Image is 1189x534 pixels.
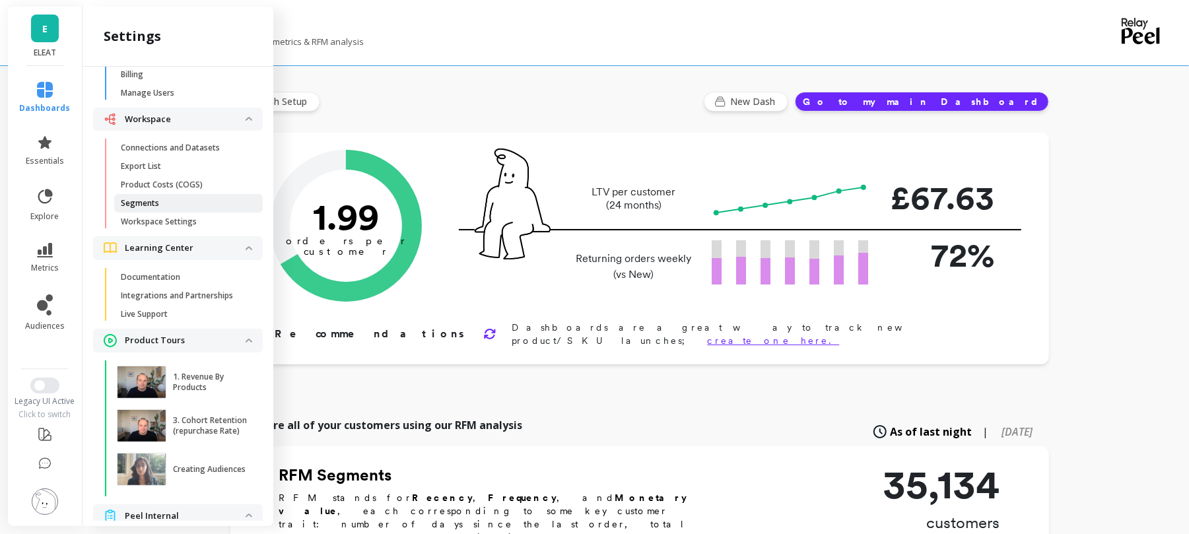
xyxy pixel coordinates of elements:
[708,335,840,346] a: create one here.
[31,263,59,273] span: metrics
[889,230,995,280] p: 72%
[21,48,69,58] p: ELEAT
[246,339,252,343] img: down caret icon
[572,251,696,283] p: Returning orders weekly (vs New)
[121,180,203,190] p: Product Costs (COGS)
[413,492,473,503] b: Recency
[983,424,989,440] span: |
[173,372,248,393] p: 1. Revenue By Products
[121,198,159,209] p: Segments
[475,149,551,259] img: pal seatted on line
[795,92,1049,112] button: Go to my main Dashboard
[121,290,233,301] p: Integrations and Partnerships
[230,92,320,112] button: Finish Setup
[30,378,59,393] button: Switch to New UI
[246,117,252,121] img: down caret icon
[572,185,696,212] p: LTV per customer (24 months)
[104,242,117,253] img: navigation item icon
[125,242,246,255] p: Learning Center
[246,417,523,433] p: Explore all of your customers using our RFM analysis
[279,465,728,486] h2: RFM Segments
[275,326,467,342] p: Recommendations
[286,235,406,247] tspan: orders per
[489,492,557,503] b: Frequency
[25,321,65,331] span: audiences
[104,27,161,46] h2: settings
[883,512,1000,533] p: customers
[104,334,117,347] img: navigation item icon
[704,92,788,112] button: New Dash
[731,95,780,108] span: New Dash
[121,272,180,283] p: Documentation
[104,510,117,522] img: navigation item icon
[7,396,84,407] div: Legacy UI Active
[173,415,248,436] p: 3. Cohort Retention (repurchase Rate)
[304,246,388,257] tspan: customer
[42,21,48,36] span: E
[173,464,246,475] p: Creating Audiences
[20,103,71,114] span: dashboards
[313,195,379,238] text: 1.99
[891,424,972,440] span: As of last night
[121,161,161,172] p: Export List
[125,113,246,126] p: Workspace
[883,465,1000,504] p: 35,134
[121,143,220,153] p: Connections and Datasets
[255,95,312,108] span: Finish Setup
[31,211,59,222] span: explore
[104,113,117,125] img: navigation item icon
[246,246,252,250] img: down caret icon
[889,173,995,222] p: £67.63
[121,217,197,227] p: Workspace Settings
[26,156,64,166] span: essentials
[121,309,168,319] p: Live Support
[512,321,1007,347] p: Dashboards are a great way to track new product/SKU launches;
[32,488,58,515] img: profile picture
[125,334,246,347] p: Product Tours
[125,510,246,523] p: Peel Internal
[246,514,252,517] img: down caret icon
[121,88,174,98] p: Manage Users
[121,69,143,80] p: Billing
[1002,424,1033,439] span: [DATE]
[7,409,84,420] div: Click to switch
